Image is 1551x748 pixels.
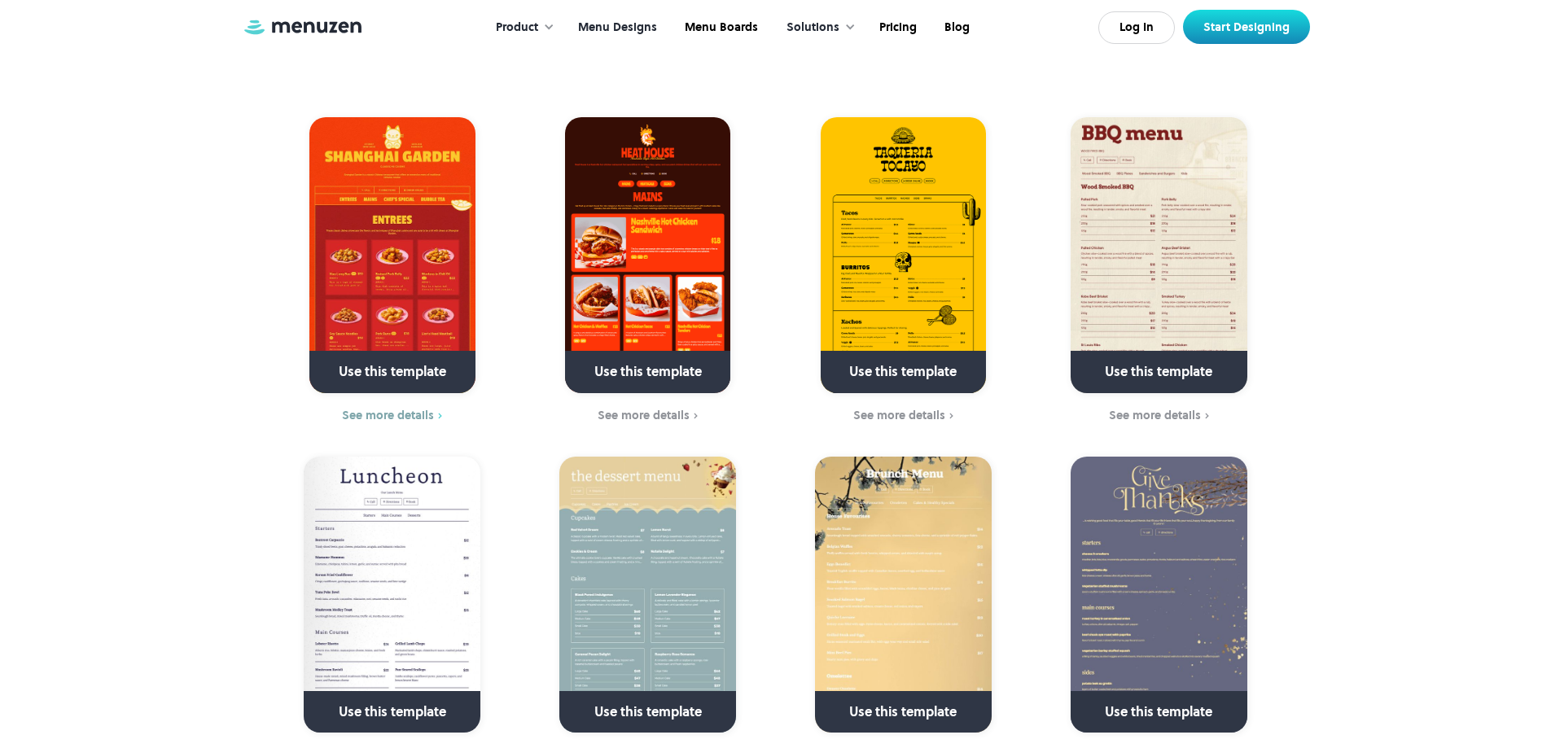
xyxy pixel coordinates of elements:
a: See more details [530,407,765,425]
div: See more details [853,409,945,422]
a: Use this template [1071,117,1247,393]
a: Log In [1098,11,1175,44]
a: See more details [275,407,510,425]
div: Solutions [786,19,839,37]
a: Use this template [565,117,730,393]
div: Solutions [770,2,864,53]
div: Product [480,2,563,53]
a: Use this template [815,457,992,733]
a: Use this template [304,457,480,733]
a: See more details [786,407,1021,425]
a: Menu Boards [669,2,770,53]
div: See more details [1109,409,1201,422]
a: See more details [1041,407,1277,425]
a: Use this template [1071,457,1247,733]
div: See more details [342,409,434,422]
a: Use this template [559,457,736,733]
a: Menu Designs [563,2,669,53]
a: Pricing [864,2,929,53]
a: Start Designing [1183,10,1310,44]
a: Use this template [309,117,475,393]
div: Product [496,19,538,37]
a: Blog [929,2,982,53]
div: See more details [598,409,690,422]
a: Use this template [821,117,986,393]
